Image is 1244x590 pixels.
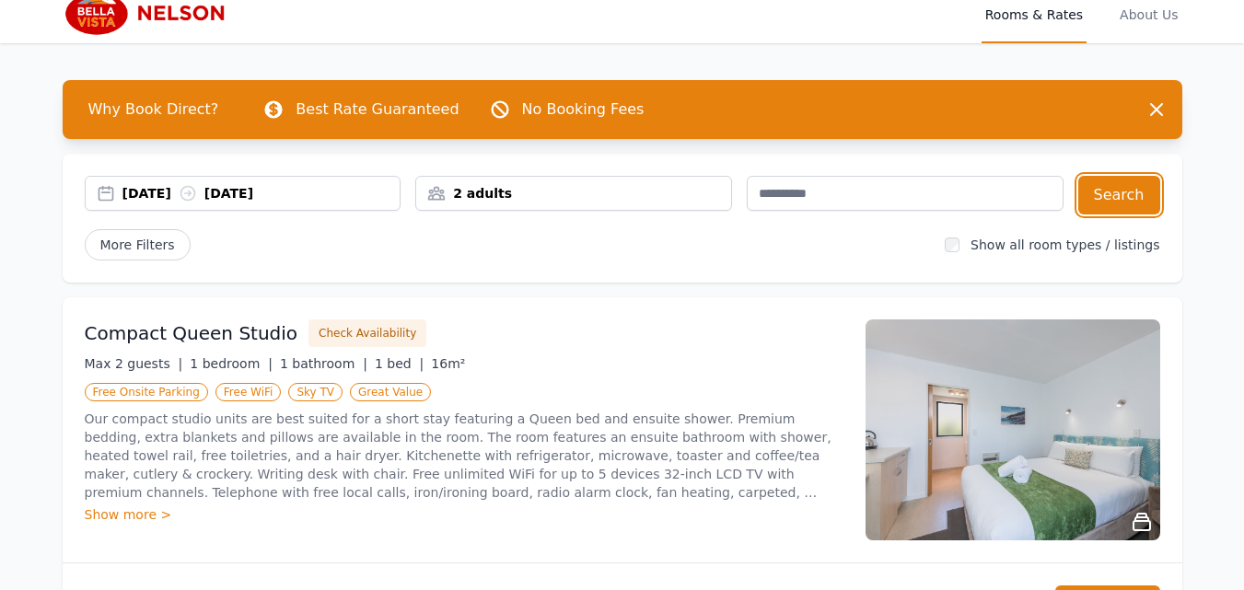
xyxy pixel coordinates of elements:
[288,383,343,401] span: Sky TV
[85,356,183,371] span: Max 2 guests |
[1078,176,1160,214] button: Search
[85,229,191,260] span: More Filters
[375,356,424,371] span: 1 bed |
[416,184,731,202] div: 2 adults
[122,184,401,202] div: [DATE] [DATE]
[280,356,367,371] span: 1 bathroom |
[308,319,426,347] button: Check Availability
[522,98,645,121] p: No Booking Fees
[85,505,843,524] div: Show more >
[296,98,459,121] p: Best Rate Guaranteed
[215,383,282,401] span: Free WiFi
[350,383,431,401] span: Great Value
[190,356,273,371] span: 1 bedroom |
[85,383,208,401] span: Free Onsite Parking
[85,320,298,346] h3: Compact Queen Studio
[85,410,843,502] p: Our compact studio units are best suited for a short stay featuring a Queen bed and ensuite showe...
[431,356,465,371] span: 16m²
[971,237,1159,252] label: Show all room types / listings
[74,91,234,128] span: Why Book Direct?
